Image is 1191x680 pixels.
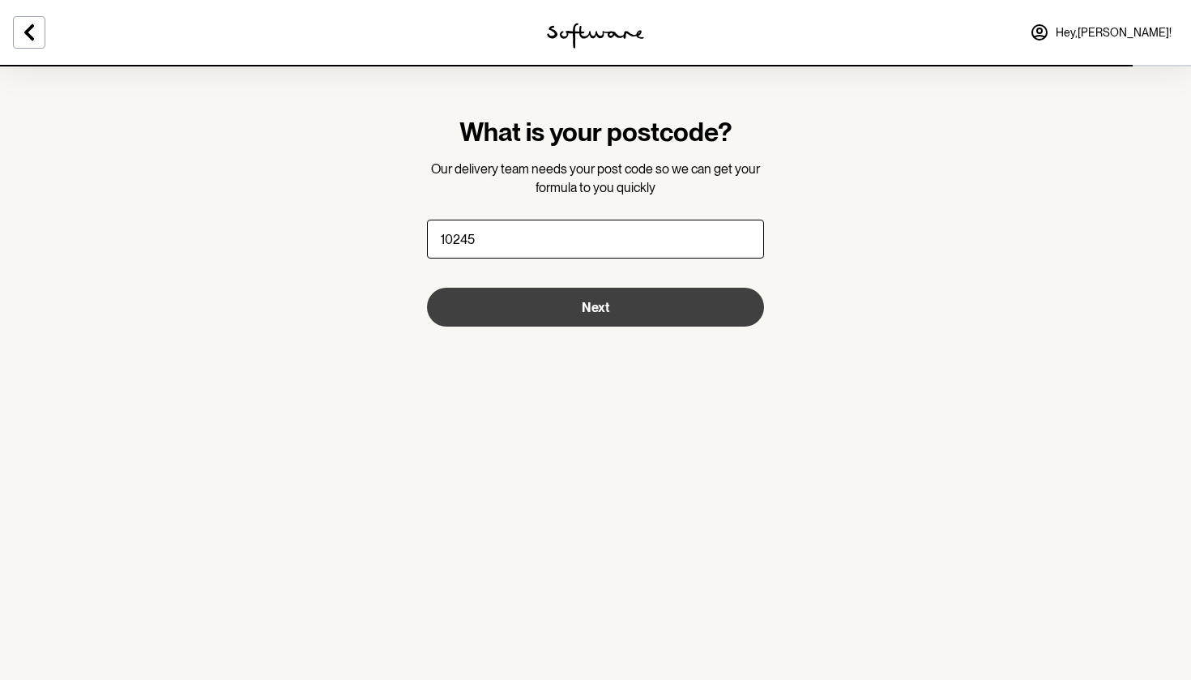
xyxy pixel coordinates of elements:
[1056,26,1172,40] span: Hey, [PERSON_NAME] !
[459,117,732,148] h1: What is your postcode?
[547,23,644,49] img: software logo
[582,300,609,315] span: Next
[1020,13,1181,52] a: Hey,[PERSON_NAME]!
[427,288,764,327] button: Next
[431,161,760,195] span: Our delivery team needs your post code so we can get your formula to you quickly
